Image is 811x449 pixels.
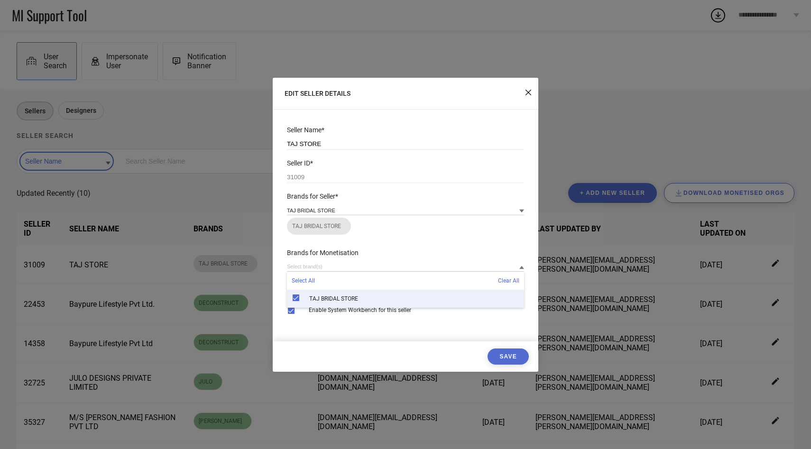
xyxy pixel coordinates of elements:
[309,295,358,302] span: TAJ BRIDAL STORE
[498,277,519,284] span: Clear All
[287,159,524,167] div: Seller ID*
[292,277,315,284] span: Select All
[287,290,524,308] div: TAJ BRIDAL STORE
[287,126,524,134] div: Seller Name*
[285,90,350,97] span: EDIT SELLER DETAILS
[309,307,411,313] span: Enable System Workbench for this seller
[287,172,524,183] input: Add seller id here (numbers only)
[287,138,524,150] input: Add seller name here
[488,348,529,365] button: Save
[287,192,524,200] div: Brands for Seller*
[287,249,524,257] div: Brands for Monetisation
[287,262,524,272] input: Select brand(s)
[292,223,346,229] span: TAJ BRIDAL STORE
